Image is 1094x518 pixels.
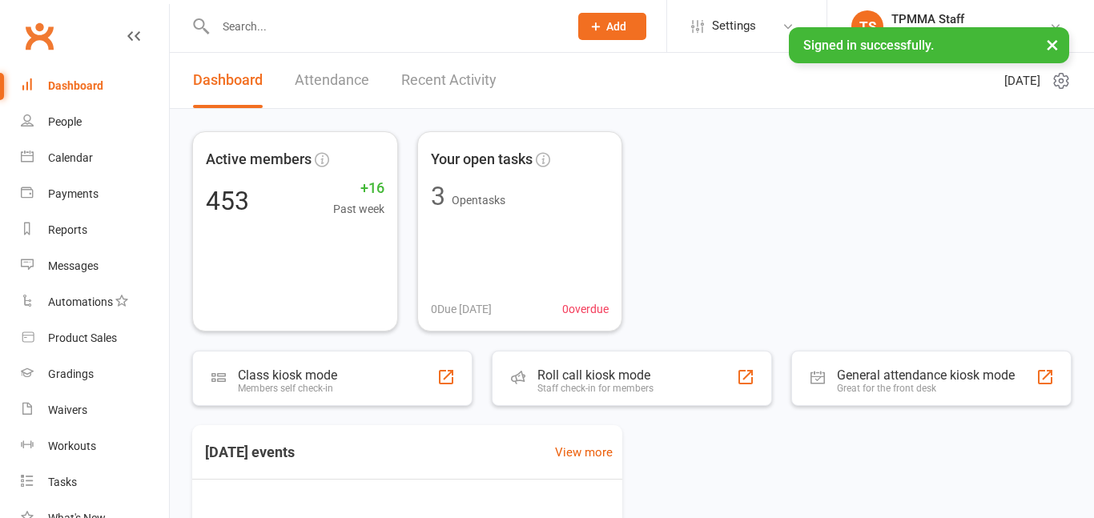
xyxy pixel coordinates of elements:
span: Open tasks [452,194,505,207]
span: Signed in successfully. [803,38,934,53]
span: +16 [333,177,384,200]
span: 0 overdue [562,300,609,318]
div: TPMMA Staff [891,12,1049,26]
div: 453 [206,188,249,214]
div: 3 [431,183,445,209]
a: Clubworx [19,16,59,56]
a: Automations [21,284,169,320]
a: Calendar [21,140,169,176]
span: Active members [206,148,312,171]
a: Recent Activity [401,53,497,108]
div: Gradings [48,367,94,380]
div: Workouts [48,440,96,452]
a: Waivers [21,392,169,428]
div: Payments [48,187,99,200]
a: Messages [21,248,169,284]
a: People [21,104,169,140]
div: Tasks [48,476,77,488]
span: Your open tasks [431,148,533,171]
div: Great for the front desk [837,383,1015,394]
button: × [1038,27,1067,62]
div: Team Perosh Mixed Martial Arts [891,26,1049,41]
div: Members self check-in [238,383,337,394]
div: Staff check-in for members [537,383,654,394]
a: Dashboard [21,68,169,104]
div: Automations [48,295,113,308]
a: Workouts [21,428,169,464]
a: Payments [21,176,169,212]
div: Product Sales [48,331,117,344]
input: Search... [211,15,557,38]
div: Waivers [48,404,87,416]
div: Reports [48,223,87,236]
a: Reports [21,212,169,248]
div: Calendar [48,151,93,164]
a: Tasks [21,464,169,500]
div: Roll call kiosk mode [537,367,654,383]
button: Add [578,13,646,40]
div: Messages [48,259,99,272]
h3: [DATE] events [192,438,308,467]
span: [DATE] [1004,71,1040,90]
a: Product Sales [21,320,169,356]
div: TS [851,10,883,42]
a: Dashboard [193,53,263,108]
div: Class kiosk mode [238,367,337,383]
a: Gradings [21,356,169,392]
a: Attendance [295,53,369,108]
span: Past week [333,200,384,218]
div: People [48,115,82,128]
span: Settings [712,8,756,44]
div: General attendance kiosk mode [837,367,1015,383]
span: 0 Due [DATE] [431,300,492,318]
span: Add [606,20,626,33]
a: View more [555,443,613,462]
div: Dashboard [48,79,103,92]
